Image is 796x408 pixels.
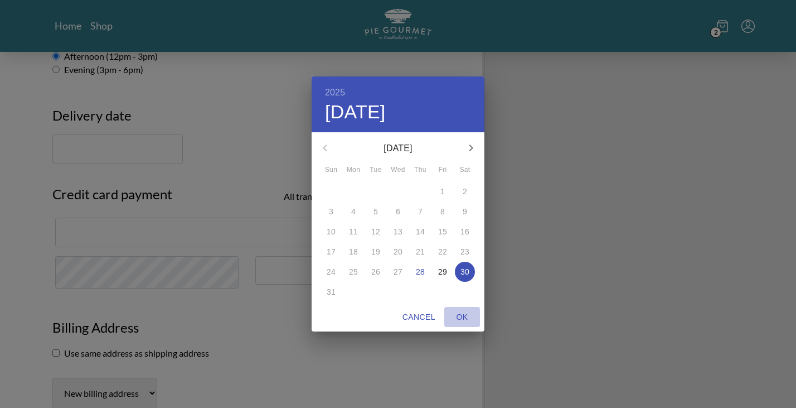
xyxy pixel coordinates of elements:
[402,310,435,324] span: Cancel
[438,266,447,277] p: 29
[433,165,453,176] span: Fri
[416,266,425,277] p: 28
[433,262,453,282] button: 29
[455,165,475,176] span: Sat
[343,165,363,176] span: Mon
[455,262,475,282] button: 30
[410,165,430,176] span: Thu
[449,310,475,324] span: OK
[325,100,386,124] button: [DATE]
[366,165,386,176] span: Tue
[460,266,469,277] p: 30
[325,85,345,100] button: 2025
[444,307,480,328] button: OK
[321,165,341,176] span: Sun
[410,262,430,282] button: 28
[388,165,408,176] span: Wed
[398,307,440,328] button: Cancel
[338,142,458,155] p: [DATE]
